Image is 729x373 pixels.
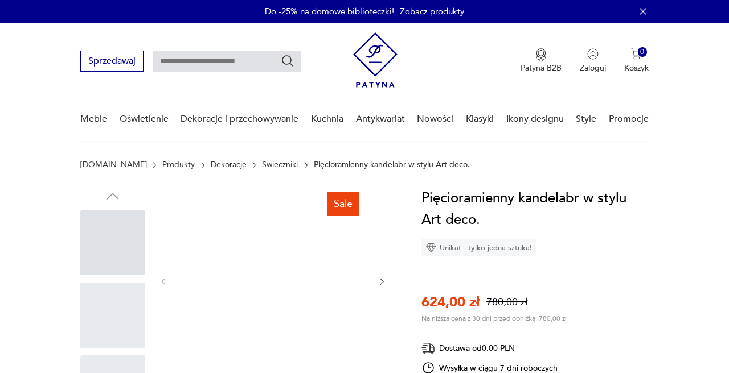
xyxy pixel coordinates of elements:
[262,160,298,169] a: Świeczniki
[580,63,606,73] p: Zaloguj
[327,192,359,216] div: Sale
[400,6,464,17] a: Zobacz produkty
[624,63,649,73] p: Koszyk
[80,51,144,72] button: Sprzedawaj
[576,97,596,141] a: Style
[421,341,435,355] img: Ikona dostawy
[421,341,558,355] div: Dostawa od 0,00 PLN
[314,160,470,169] p: Pięcioramienny kandelabr w stylu Art deco.
[535,48,547,61] img: Ikona medalu
[120,97,169,141] a: Oświetlenie
[580,48,606,73] button: Zaloguj
[624,48,649,73] button: 0Koszyk
[506,97,564,141] a: Ikony designu
[311,97,343,141] a: Kuchnia
[638,47,648,57] div: 0
[421,293,480,312] p: 624,00 zł
[417,97,453,141] a: Nowości
[466,97,494,141] a: Klasyki
[181,97,298,141] a: Dekoracje i przechowywanie
[353,32,398,88] img: Patyna - sklep z meblami i dekoracjami vintage
[609,97,649,141] a: Promocje
[162,160,195,169] a: Produkty
[211,160,247,169] a: Dekoracje
[421,314,567,323] p: Najniższa cena z 30 dni przed obniżką: 780,00 zł
[80,160,147,169] a: [DOMAIN_NAME]
[631,48,642,60] img: Ikona koszyka
[521,48,562,73] a: Ikona medaluPatyna B2B
[521,48,562,73] button: Patyna B2B
[421,188,649,231] h1: Pięcioramienny kandelabr w stylu Art deco.
[80,97,107,141] a: Meble
[281,54,294,68] button: Szukaj
[421,239,536,256] div: Unikat - tylko jedna sztuka!
[356,97,405,141] a: Antykwariat
[486,295,527,309] p: 780,00 zł
[426,243,436,253] img: Ikona diamentu
[587,48,599,60] img: Ikonka użytkownika
[80,58,144,66] a: Sprzedawaj
[265,6,394,17] p: Do -25% na domowe biblioteczki!
[521,63,562,73] p: Patyna B2B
